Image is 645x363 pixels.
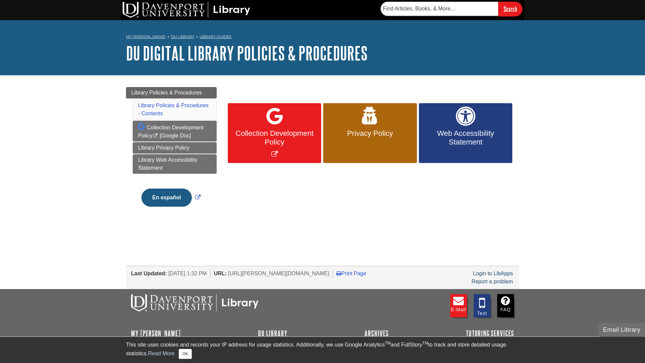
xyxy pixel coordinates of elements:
a: DU Library [171,34,194,39]
a: Library Web Accessibility Statement [133,154,217,174]
a: Library Guides [200,34,231,39]
i: Print Page [336,271,341,276]
form: Searches DU Library's articles, books, and more [381,2,522,16]
div: This site uses cookies and records your IP address for usage statistics. Additionally, we use Goo... [126,341,519,359]
h1: DU Digital Library Policies & Procedures [126,43,519,63]
span: Last Updated: [131,271,167,276]
nav: breadcrumb [126,32,519,43]
input: Find Articles, Books, & More... [381,2,498,16]
input: Search [498,2,522,16]
span: Web Accessibility Statement [424,129,507,147]
a: Report a problem [471,279,513,284]
span: Library Policies & Procedures [131,90,202,95]
span: Collection Development Policy [233,129,316,147]
a: Library Policies & Procedures [126,87,217,98]
sup: TM [385,341,390,346]
button: Close [179,349,192,359]
a: Archives [364,329,389,337]
a: Collection Development Policy [133,121,217,142]
i: This link opens in a new window [153,134,158,138]
a: Tutoring Services [466,329,514,337]
button: Email Library [599,323,645,337]
a: Web Accessibility Statement [419,103,512,163]
div: Guide Pages [126,87,217,218]
sup: TM [422,341,428,346]
span: [DATE] 1:32 PM [168,271,207,276]
span: URL: [214,271,227,276]
a: Library Privacy Policy [133,142,217,154]
a: FAQ [497,294,514,317]
a: E-mail [450,294,467,317]
a: Link opens in new window [140,195,202,200]
a: My [PERSON_NAME] [126,34,166,40]
a: My [PERSON_NAME] [131,329,181,337]
span: [URL][PERSON_NAME][DOMAIN_NAME] [228,271,329,276]
a: Print Page [336,271,367,276]
button: En español [141,189,191,207]
img: DU Libraries [131,294,259,312]
a: Link opens in new window [228,103,321,163]
span: Privacy Policy [328,129,412,138]
a: Library Policies & Procedures - Contents [138,103,209,116]
a: Login to LibApps [473,271,513,276]
a: DU Library [258,329,288,337]
img: DU Library [123,2,250,18]
a: Text [474,294,490,317]
a: Read More [148,351,175,356]
a: Privacy Policy [323,103,417,163]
